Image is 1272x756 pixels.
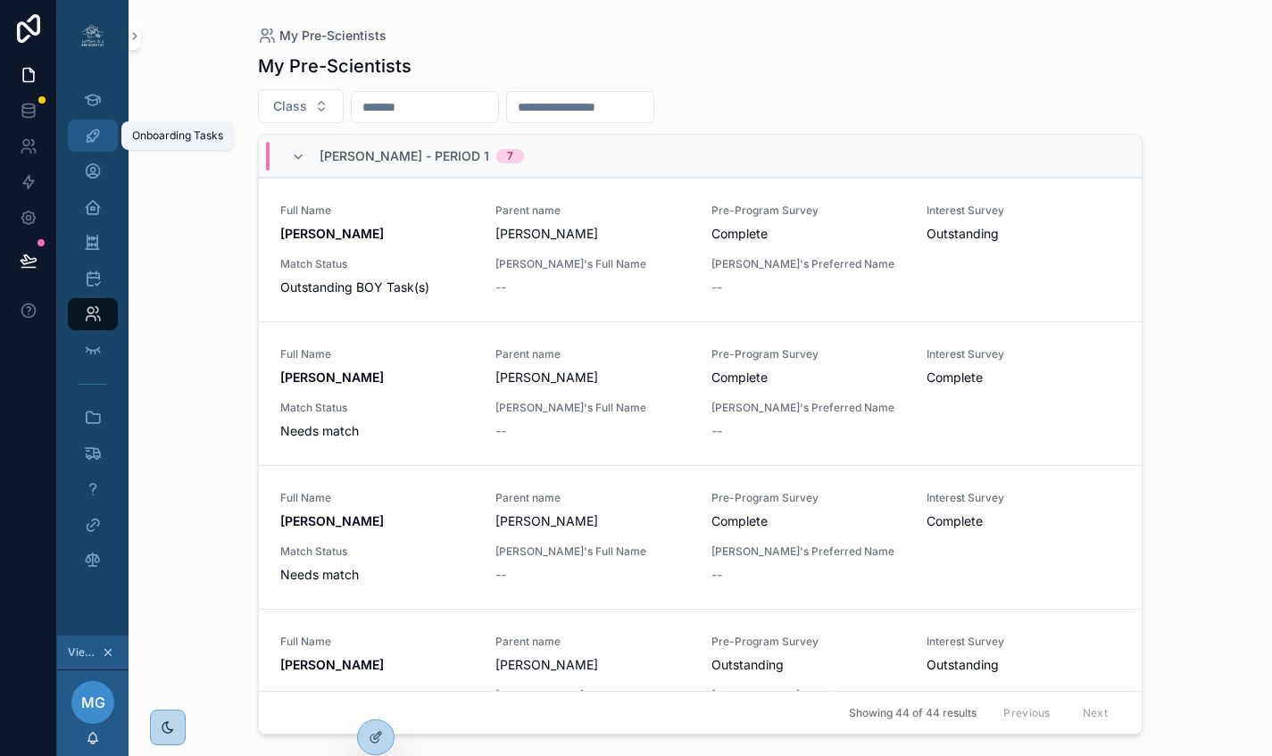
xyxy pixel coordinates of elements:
span: [PERSON_NAME]'s Full Name [495,544,689,559]
button: Select Button [258,89,344,123]
a: Full Name[PERSON_NAME]Parent name[PERSON_NAME]Pre-Program SurveyCompleteInterest SurveyCompleteMa... [259,465,1142,609]
span: Complete [927,369,1120,386]
span: Parent name [495,635,689,649]
a: Full Name[PERSON_NAME]Parent name[PERSON_NAME]Pre-Program SurveyCompleteInterest SurveyOutstandin... [259,178,1142,321]
span: -- [711,422,722,440]
a: Full Name[PERSON_NAME]Parent name[PERSON_NAME]Pre-Program SurveyCompleteInterest SurveyCompleteMa... [259,321,1142,465]
span: -- [711,566,722,584]
span: Match Status [280,688,474,702]
a: My Pre-Scientists [258,27,387,45]
span: Full Name [280,635,474,649]
strong: [PERSON_NAME] [280,657,384,672]
span: [PERSON_NAME]'s Preferred Name [711,544,905,559]
span: Outstanding [927,656,1120,674]
h1: My Pre-Scientists [258,54,412,79]
span: Complete [927,512,1120,530]
div: Onboarding Tasks [132,129,223,143]
span: Needs match [280,422,474,440]
span: [PERSON_NAME] [495,512,689,530]
span: Full Name [280,347,474,361]
span: Needs match [280,566,474,584]
span: Complete [711,512,905,530]
span: -- [495,422,506,440]
span: Class [273,97,307,115]
span: Interest Survey [927,491,1120,505]
strong: [PERSON_NAME] [280,370,384,385]
span: Parent name [495,204,689,218]
span: Showing 44 of 44 results [849,706,977,720]
span: Interest Survey [927,204,1120,218]
span: [PERSON_NAME]'s Full Name [495,257,689,271]
span: Parent name [495,347,689,361]
span: Interest Survey [927,635,1120,649]
span: Match Status [280,257,474,271]
div: scrollable content [57,71,129,600]
span: Parent name [495,491,689,505]
span: [PERSON_NAME] [495,656,689,674]
span: Match Status [280,401,474,415]
strong: [PERSON_NAME] [280,226,384,241]
span: My Pre-Scientists [279,27,387,45]
a: Full Name[PERSON_NAME]Parent name[PERSON_NAME]Pre-Program SurveyOutstandingInterest SurveyOutstan... [259,609,1142,752]
span: Complete [711,369,905,386]
span: Full Name [280,491,474,505]
span: Pre-Program Survey [711,635,905,649]
span: -- [495,278,506,296]
span: -- [711,278,722,296]
span: [PERSON_NAME] - Period 1 [320,147,489,165]
span: Pre-Program Survey [711,491,905,505]
div: 7 [507,149,513,163]
span: Outstanding [927,225,1120,243]
span: Pre-Program Survey [711,347,905,361]
strong: [PERSON_NAME] [280,513,384,528]
span: [PERSON_NAME]'s Full Name [495,401,689,415]
span: [PERSON_NAME]'s Preferred Name [711,688,905,702]
span: Complete [711,225,905,243]
span: Pre-Program Survey [711,204,905,218]
span: Full Name [280,204,474,218]
span: [PERSON_NAME]'s Full Name [495,688,689,702]
span: [PERSON_NAME] [495,225,689,243]
span: -- [495,566,506,584]
span: [PERSON_NAME]'s Preferred Name [711,401,905,415]
span: [PERSON_NAME] [495,369,689,386]
span: Match Status [280,544,474,559]
img: App logo [79,21,107,50]
span: Outstanding BOY Task(s) [280,278,474,296]
span: Viewing as [PERSON_NAME] [68,645,98,660]
span: MG [81,692,105,713]
span: Interest Survey [927,347,1120,361]
span: [PERSON_NAME]'s Preferred Name [711,257,905,271]
span: Outstanding [711,656,905,674]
